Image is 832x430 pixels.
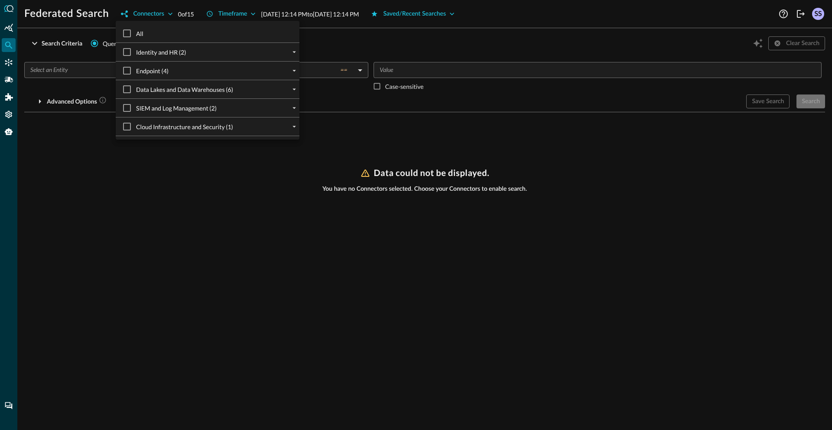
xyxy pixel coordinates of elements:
[136,122,233,131] span: Cloud Infrastructure and Security (1)
[289,47,299,57] button: expand
[289,121,299,132] button: expand
[289,65,299,76] button: expand
[289,84,299,94] button: expand
[136,66,169,75] span: Endpoint (4)
[136,104,217,113] span: SIEM and Log Management (2)
[136,29,143,38] span: All
[136,85,233,94] span: Data Lakes and Data Warehouses (6)
[289,103,299,113] button: expand
[136,48,186,57] span: Identity and HR (2)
